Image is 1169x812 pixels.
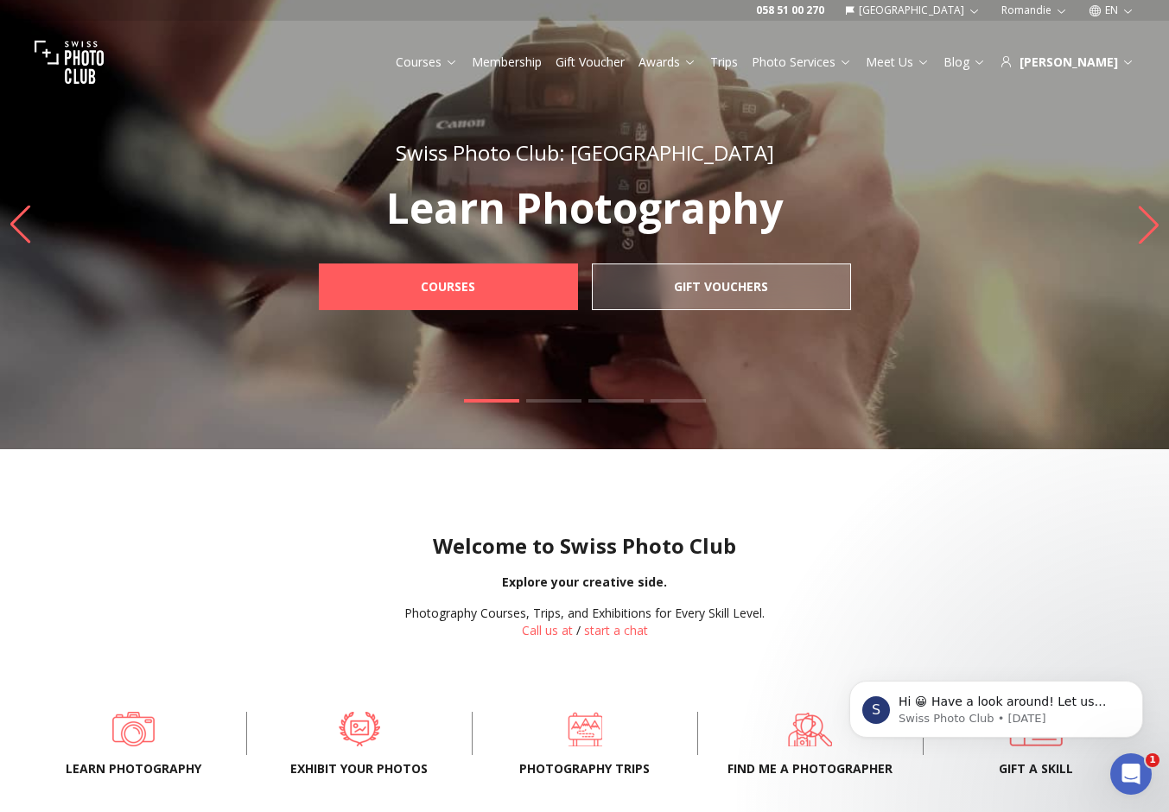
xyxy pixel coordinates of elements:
button: Awards [632,50,703,74]
a: Find me a photographer [726,712,895,746]
b: Courses [421,278,475,295]
a: Exhibit your photos [275,712,444,746]
div: [PERSON_NAME] [1000,54,1134,71]
a: Courses [319,263,578,310]
span: Learn Photography [49,760,219,777]
div: Photography Courses, Trips, and Exhibitions for Every Skill Level. [404,605,765,622]
a: Blog [943,54,986,71]
a: Photography trips [500,712,670,746]
a: Gift Voucher [556,54,625,71]
p: Learn Photography [281,187,889,229]
button: Courses [389,50,465,74]
a: Photo Services [752,54,852,71]
button: Photo Services [745,50,859,74]
span: 1 [1146,753,1159,767]
button: Trips [703,50,745,74]
button: Gift Voucher [549,50,632,74]
button: Blog [937,50,993,74]
div: / [404,605,765,639]
span: Gift a skill [951,760,1121,777]
span: Swiss Photo Club: [GEOGRAPHIC_DATA] [396,138,774,167]
h1: Welcome to Swiss Photo Club [14,532,1155,560]
a: Meet Us [866,54,930,71]
a: Membership [472,54,542,71]
button: Membership [465,50,549,74]
span: Photography trips [500,760,670,777]
a: Gift Vouchers [592,263,851,310]
b: Gift Vouchers [674,278,768,295]
a: Learn Photography [49,712,219,746]
a: Awards [639,54,696,71]
button: Meet Us [859,50,937,74]
div: Explore your creative side. [14,574,1155,591]
iframe: Intercom live chat [1110,753,1152,795]
span: Find me a photographer [726,760,895,777]
span: Exhibit your photos [275,760,444,777]
a: 058 51 00 270 [756,3,824,17]
a: Call us at [522,622,573,638]
iframe: Intercom notifications message [823,644,1169,765]
img: Swiss photo club [35,28,104,97]
button: start a chat [584,622,648,639]
a: Trips [710,54,738,71]
a: Courses [396,54,458,71]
